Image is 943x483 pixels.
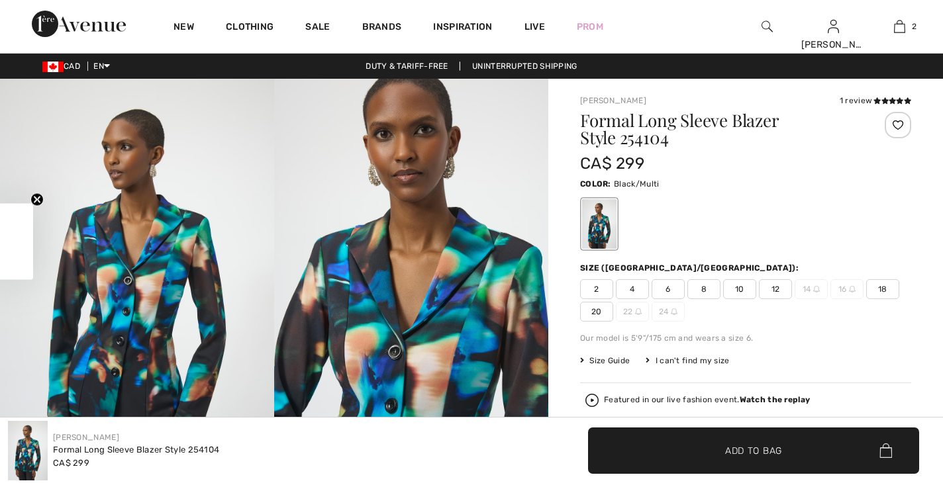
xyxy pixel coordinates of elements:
[894,19,905,34] img: My Bag
[616,302,649,322] span: 22
[759,279,792,299] span: 12
[723,279,756,299] span: 10
[577,20,603,34] a: Prom
[652,279,685,299] span: 6
[524,20,545,34] a: Live
[795,279,828,299] span: 14
[42,62,64,72] img: Canadian Dollar
[588,427,919,474] button: Add to Bag
[53,458,89,468] span: CA$ 299
[646,355,729,367] div: I can't find my size
[912,21,917,32] span: 2
[635,308,642,315] img: ring-m.svg
[830,279,864,299] span: 16
[580,332,911,344] div: Our model is 5'9"/175 cm and wears a size 6.
[53,433,119,442] a: [PERSON_NAME]
[671,308,677,315] img: ring-m.svg
[362,21,402,35] a: Brands
[762,19,773,34] img: search the website
[580,154,644,173] span: CA$ 299
[580,355,630,367] span: Size Guide
[604,396,810,404] div: Featured in our live fashion event.
[93,62,110,71] span: EN
[879,443,892,458] img: Bag.svg
[30,193,44,206] button: Close teaser
[42,62,85,71] span: CAD
[580,96,646,105] a: [PERSON_NAME]
[813,286,820,292] img: ring-m.svg
[840,95,911,107] div: 1 review
[849,286,856,292] img: ring-m.svg
[53,443,219,457] div: Formal Long Sleeve Blazer Style 254104
[801,38,866,52] div: [PERSON_NAME]
[614,179,659,189] span: Black/Multi
[580,112,856,146] h1: Formal Long Sleeve Blazer Style 254104
[867,19,932,34] a: 2
[616,279,649,299] span: 4
[580,262,801,274] div: Size ([GEOGRAPHIC_DATA]/[GEOGRAPHIC_DATA]):
[580,179,611,189] span: Color:
[652,302,685,322] span: 24
[828,19,839,34] img: My Info
[433,21,492,35] span: Inspiration
[174,21,194,35] a: New
[687,279,720,299] span: 8
[305,21,330,35] a: Sale
[866,279,899,299] span: 18
[725,443,782,457] span: Add to Bag
[580,302,613,322] span: 20
[740,395,811,404] strong: Watch the replay
[580,279,613,299] span: 2
[585,394,599,407] img: Watch the replay
[582,199,617,249] div: Black/Multi
[828,20,839,32] a: Sign In
[8,421,48,480] img: Formal Long Sleeve Blazer Style 254104
[32,11,126,37] img: 1ère Avenue
[226,21,273,35] a: Clothing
